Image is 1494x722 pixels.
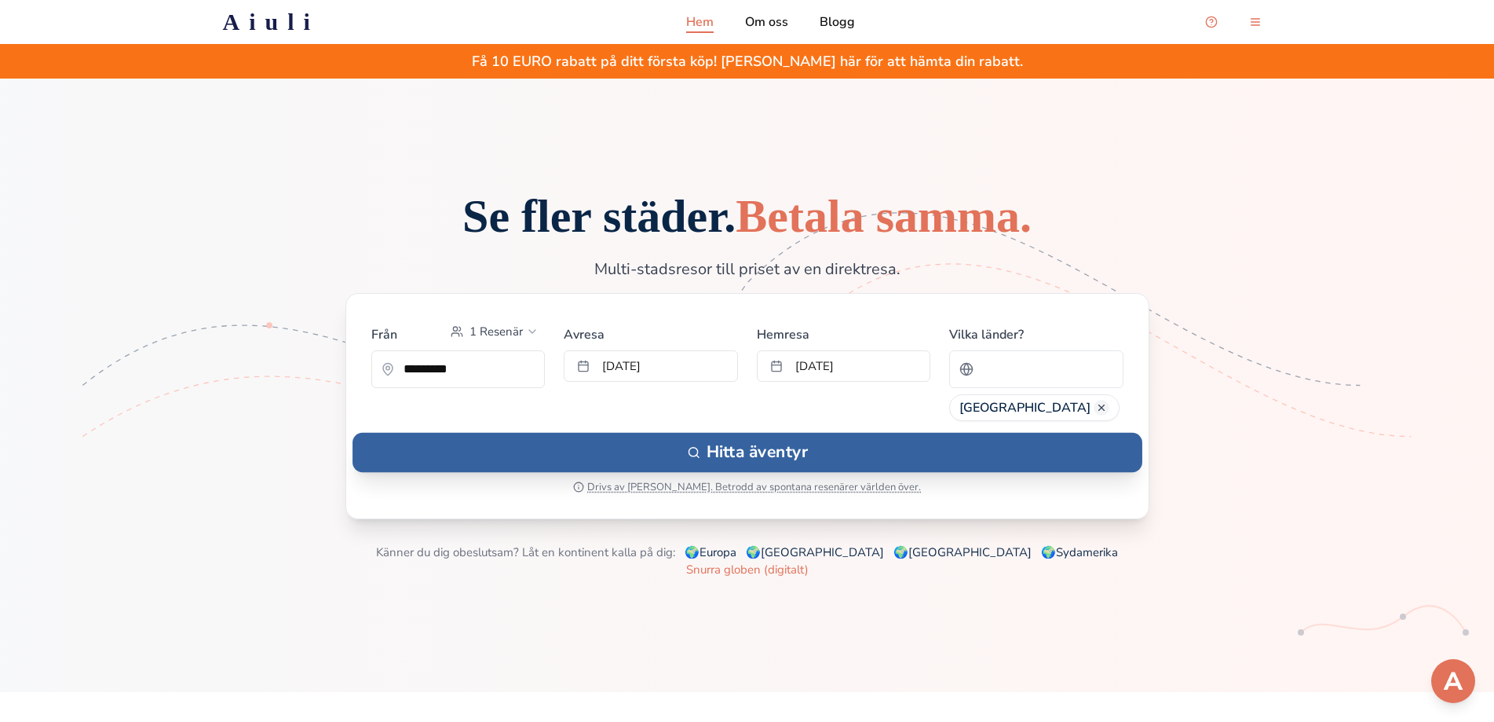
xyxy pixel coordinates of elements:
[444,319,545,344] button: Select passengers
[949,319,1123,344] label: Vilka länder?
[686,13,714,31] a: Hem
[371,325,397,344] label: Från
[564,350,738,382] button: [DATE]
[757,319,931,344] label: Hemresa
[198,8,345,36] a: Aiuli
[223,8,320,36] h2: Aiuli
[484,258,1011,280] p: Multi-stadsresor till priset av en direktresa.
[746,544,884,560] a: 🌍[GEOGRAPHIC_DATA]
[820,13,855,31] a: Blogg
[352,432,1142,471] button: Hitta äventyr
[587,481,921,493] span: Drivs av [PERSON_NAME]. Betrodd av spontana resenärer världen över.
[745,13,788,31] a: Om oss
[1240,6,1271,38] button: menu-button
[893,544,1032,560] a: 🌍[GEOGRAPHIC_DATA]
[736,190,1032,242] span: Betala samma.
[1041,544,1118,560] a: 🌍Sydamerika
[1094,400,1109,416] button: Ta bort Taiwan
[757,350,931,382] button: [DATE]
[469,324,523,339] span: 1 Resenär
[980,354,1113,385] input: Sök efter ett land
[1431,659,1475,703] button: Open support chat
[685,544,736,560] a: 🌍Europa
[573,481,921,493] button: Drivs av [PERSON_NAME]. Betrodd av spontana resenärer världen över.
[1196,6,1227,38] button: Open support chat
[686,562,809,577] a: Snurra globen (digitalt)
[949,394,1120,421] div: [GEOGRAPHIC_DATA]
[564,319,738,344] label: Avresa
[462,190,1032,242] span: Se fler städer.
[376,544,675,560] span: Känner du dig obeslutsam? Låt en kontinent kalla på dig:
[1434,662,1472,700] img: Support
